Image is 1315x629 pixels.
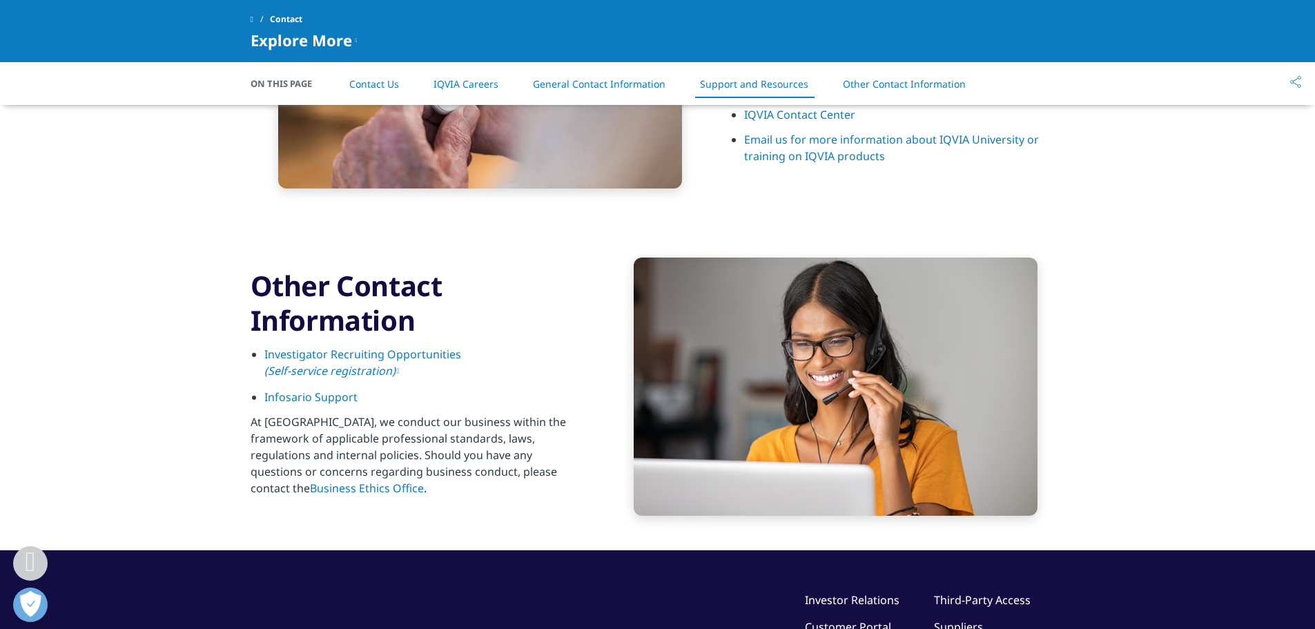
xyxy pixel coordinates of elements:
[349,77,399,90] a: Contact Us
[533,77,665,90] a: General Contact Information
[270,7,302,32] span: Contact
[744,132,1039,164] a: Email us for more information about IQVIA University or training on IQVIA products
[251,269,585,338] h3: Other Contact Information
[310,481,424,496] a: Business Ethics Office
[744,107,855,122] a: IQVIA Contact Center
[264,389,358,405] a: Infosario Support
[805,592,899,608] a: Investor Relations
[934,592,1031,608] a: Third-Party Access
[434,77,498,90] a: IQVIA Careers
[13,588,48,622] button: Open Preferences
[264,347,461,378] a: Investigator Recruiting Opportunities (Self-service registration)
[251,414,585,505] p: At [GEOGRAPHIC_DATA], we conduct our business within the framework of applicable professional sta...
[634,258,1038,516] img: Iqvia Human data science
[251,32,352,48] span: Explore More
[251,77,327,90] span: On This Page
[700,77,808,90] a: Support and Resources
[843,77,966,90] a: Other Contact Information
[264,363,396,378] em: (Self-service registration)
